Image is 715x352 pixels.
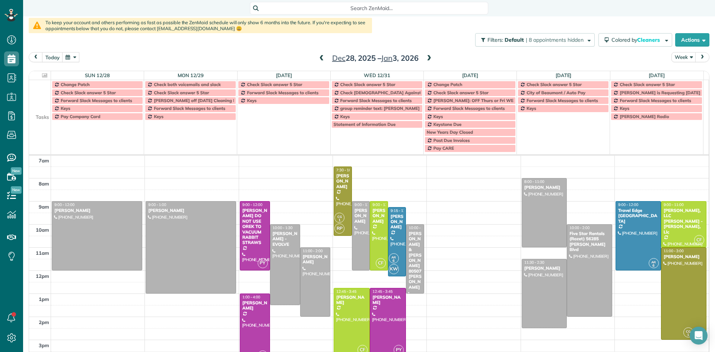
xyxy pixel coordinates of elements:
span: Keys [154,114,163,119]
span: CF [376,258,386,268]
div: Five Star Rentals (Rozet) 56285 [PERSON_NAME] Blvd [569,231,610,253]
span: Pay CARE [433,145,454,151]
span: Keys [61,105,70,111]
span: Forward Slack Messages to clients [154,105,225,111]
span: Colored by [611,37,662,43]
span: KW [389,264,399,274]
span: New [11,186,22,194]
span: 11:00 - 3:00 [664,248,684,253]
div: [PERSON_NAME] [336,295,368,305]
div: [PERSON_NAME] [390,214,404,230]
span: CF [694,235,704,245]
div: [PERSON_NAME], LLC [PERSON_NAME] - [PERSON_NAME], Llc [663,208,704,235]
small: 1 [684,332,693,339]
div: [PERSON_NAME] [354,208,368,224]
span: 12:45 - 3:45 [372,289,393,294]
div: [PERSON_NAME] [524,266,565,271]
span: 10am [36,227,49,233]
span: Forward Slack Messages to clients [620,98,691,103]
button: prev [29,52,43,62]
span: Change Patch [433,82,463,87]
span: 1pm [39,296,49,302]
span: AR [391,255,396,259]
span: City of Beaumont / Auto Pay [527,90,585,95]
span: Pay Company Card [61,114,100,119]
span: Check Slack answer 5 Star [154,90,209,95]
span: 7:30 - 10:30 [336,168,356,172]
h2: 28, 2025 – 3, 2026 [329,54,422,62]
span: 12pm [36,273,49,279]
span: Dec [332,53,346,63]
span: 8:00 - 11:00 [524,179,544,184]
div: [PERSON_NAME] [302,254,328,265]
button: Filters: Default | 8 appointments hidden [475,33,595,47]
small: 6 [389,257,398,264]
a: Mon 12/29 [178,72,204,78]
a: [DATE] [276,72,292,78]
span: | 8 appointments hidden [526,37,584,43]
div: [PERSON_NAME] [242,300,268,311]
span: Check Slack answer 5 Star [620,82,675,87]
span: Keys [247,98,257,103]
a: Sun 12/28 [85,72,110,78]
button: Week [671,52,696,62]
span: 9:00 - 12:00 [618,202,638,207]
span: 10:00 - 1:00 [409,225,429,230]
div: [PERSON_NAME] [524,185,565,190]
span: New [11,167,22,175]
span: 11am [36,250,49,256]
span: [PERSON_NAME]: OFF Thurs or Fri WEEKLY [433,98,524,103]
span: 1:00 - 4:00 [242,295,260,299]
span: 7am [39,158,49,164]
span: PY [258,258,268,268]
span: Forward Slack Messages to clients [340,98,412,103]
span: 9:00 - 1:00 [148,202,166,207]
span: Keys [433,114,443,119]
span: 9:00 - 12:00 [355,202,375,207]
span: 8am [39,181,49,187]
a: [DATE] [556,72,572,78]
span: Forward Slack Messages to clients [433,105,505,111]
span: Check Slack answer 5 Star [433,90,489,95]
span: CG [686,329,690,333]
span: 10:00 - 2:00 [569,225,590,230]
span: Forward Slack Messages to clients [247,90,318,95]
span: AR [651,260,656,264]
span: Check [DEMOGRAPHIC_DATA] Against Spreadsheet [340,90,448,95]
button: Actions [675,33,709,47]
span: Check Slack answer 5 Star [340,82,395,87]
span: 9:00 - 12:00 [54,202,74,207]
span: 3pm [39,342,49,348]
span: group reminder text: [PERSON_NAME] [340,105,420,111]
small: 6 [649,262,658,269]
div: [PERSON_NAME] DO NOT USE OREK TO VACUUM RABBIT STRAWS [242,208,268,245]
span: Statement of Information Due [334,121,396,127]
a: Filters: Default | 8 appointments hidden [471,33,595,47]
span: Check Slack answer 5 Star [527,82,582,87]
div: [PERSON_NAME] [336,173,350,189]
span: 10:00 - 1:30 [273,225,293,230]
span: 9:00 - 12:00 [242,202,263,207]
span: 9:00 - 11:00 [664,202,684,207]
a: [DATE] [462,72,478,78]
span: Default [505,37,524,43]
span: Keystone Due [433,121,462,127]
span: Keys [527,105,536,111]
span: RP [334,223,344,234]
div: [PERSON_NAME] [148,208,234,213]
span: Check Slack answer 5 Star [247,82,302,87]
a: [DATE] [649,72,665,78]
span: Check Slack answer 5 Star [61,90,116,95]
span: CG [337,215,342,219]
a: Wed 12/31 [364,72,391,78]
span: Jan [381,53,393,63]
span: [PERSON_NAME] Radio [620,114,669,119]
span: 9:15 - 12:15 [391,208,411,213]
span: Check both voicemails and slack [154,82,221,87]
div: [PERSON_NAME] [372,208,386,224]
button: next [695,52,709,62]
span: 11:30 - 2:30 [524,260,544,265]
span: Past Due Invoices [433,137,470,143]
div: [PERSON_NAME] & [PERSON_NAME] 80507 [PERSON_NAME] [408,231,422,290]
span: Cleaners [637,37,661,43]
